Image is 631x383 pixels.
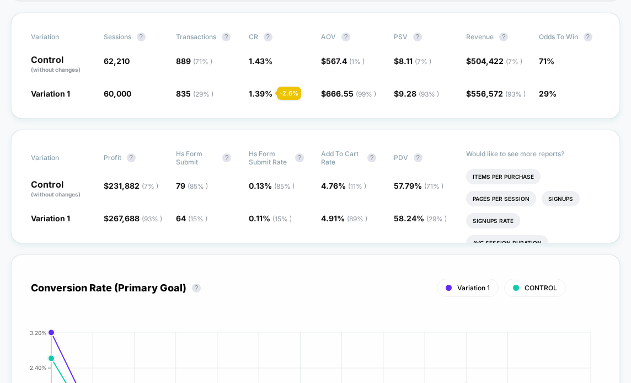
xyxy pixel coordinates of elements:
[249,89,272,98] span: 1.39 %
[341,33,350,41] button: ?
[321,181,366,190] span: 4.76 %
[525,284,557,292] span: CONTROL
[109,214,162,223] span: 267,688
[31,55,93,74] p: Control
[104,33,131,41] span: Sessions
[321,56,365,66] span: $
[176,214,207,223] span: 64
[321,89,376,98] span: $
[176,150,217,166] span: Hs Form Submit
[193,90,213,98] span: ( 29 % )
[176,181,208,190] span: 79
[349,57,365,66] span: ( 1 % )
[272,215,292,223] span: ( 15 % )
[466,169,541,184] li: Items Per Purchase
[413,33,422,41] button: ?
[142,215,162,223] span: ( 93 % )
[394,214,447,223] span: 58.24 %
[321,33,336,41] span: AOV
[104,153,121,162] span: Profit
[104,89,131,98] span: 60,000
[471,89,526,98] span: 556,572
[466,56,522,66] span: $
[176,89,213,98] span: 835
[326,56,365,66] span: 567.4
[356,90,376,98] span: ( 99 % )
[277,87,301,100] div: - 2.6 %
[31,150,92,166] span: Variation
[426,215,447,223] span: ( 29 % )
[295,153,304,162] button: ?
[321,214,367,223] span: 4.91 %
[394,56,431,66] span: $
[542,191,580,206] li: Signups
[249,150,290,166] span: Hs Form Submit Rate
[466,213,520,228] li: Signups Rate
[192,284,201,292] button: ?
[457,284,490,292] span: Variation 1
[466,191,536,206] li: Pages Per Session
[539,56,554,66] span: 71%
[466,89,526,98] span: $
[506,57,522,66] span: ( 7 % )
[419,90,439,98] span: ( 93 % )
[188,215,207,223] span: ( 15 % )
[222,33,231,41] button: ?
[394,181,443,190] span: 57.79 %
[31,214,70,223] span: Variation 1
[104,56,130,66] span: 62,210
[539,89,557,98] span: 29%
[326,89,376,98] span: 666.55
[249,214,292,223] span: 0.11 %
[399,89,439,98] span: 9.28
[466,33,494,41] span: Revenue
[104,181,158,190] span: $
[394,153,408,162] span: PDV
[348,182,366,190] span: ( 11 % )
[188,182,208,190] span: ( 85 % )
[471,56,522,66] span: 504,422
[249,33,258,41] span: CR
[499,33,508,41] button: ?
[367,153,376,162] button: ?
[466,150,600,158] p: Would like to see more reports?
[31,180,93,199] p: Control
[539,33,600,41] span: Odds to Win
[249,56,272,66] span: 1.43 %
[222,153,231,162] button: ?
[30,329,47,336] tspan: 3.20%
[31,191,81,198] span: (without changes)
[424,182,443,190] span: ( 71 % )
[394,89,439,98] span: $
[264,33,272,41] button: ?
[415,57,431,66] span: ( 7 % )
[137,33,146,41] button: ?
[274,182,295,190] span: ( 85 % )
[505,90,526,98] span: ( 93 % )
[347,215,367,223] span: ( 89 % )
[249,181,295,190] span: 0.13 %
[31,33,92,41] span: Variation
[466,235,548,251] li: Avg Session Duration
[31,66,81,73] span: (without changes)
[127,153,136,162] button: ?
[399,56,431,66] span: 8.11
[176,33,216,41] span: Transactions
[142,182,158,190] span: ( 7 % )
[321,150,362,166] span: Add To Cart Rate
[414,153,423,162] button: ?
[176,56,212,66] span: 889
[394,33,408,41] span: PSV
[193,57,212,66] span: ( 71 % )
[109,181,158,190] span: 231,882
[31,89,70,98] span: Variation 1
[584,33,592,41] button: ?
[104,214,162,223] span: $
